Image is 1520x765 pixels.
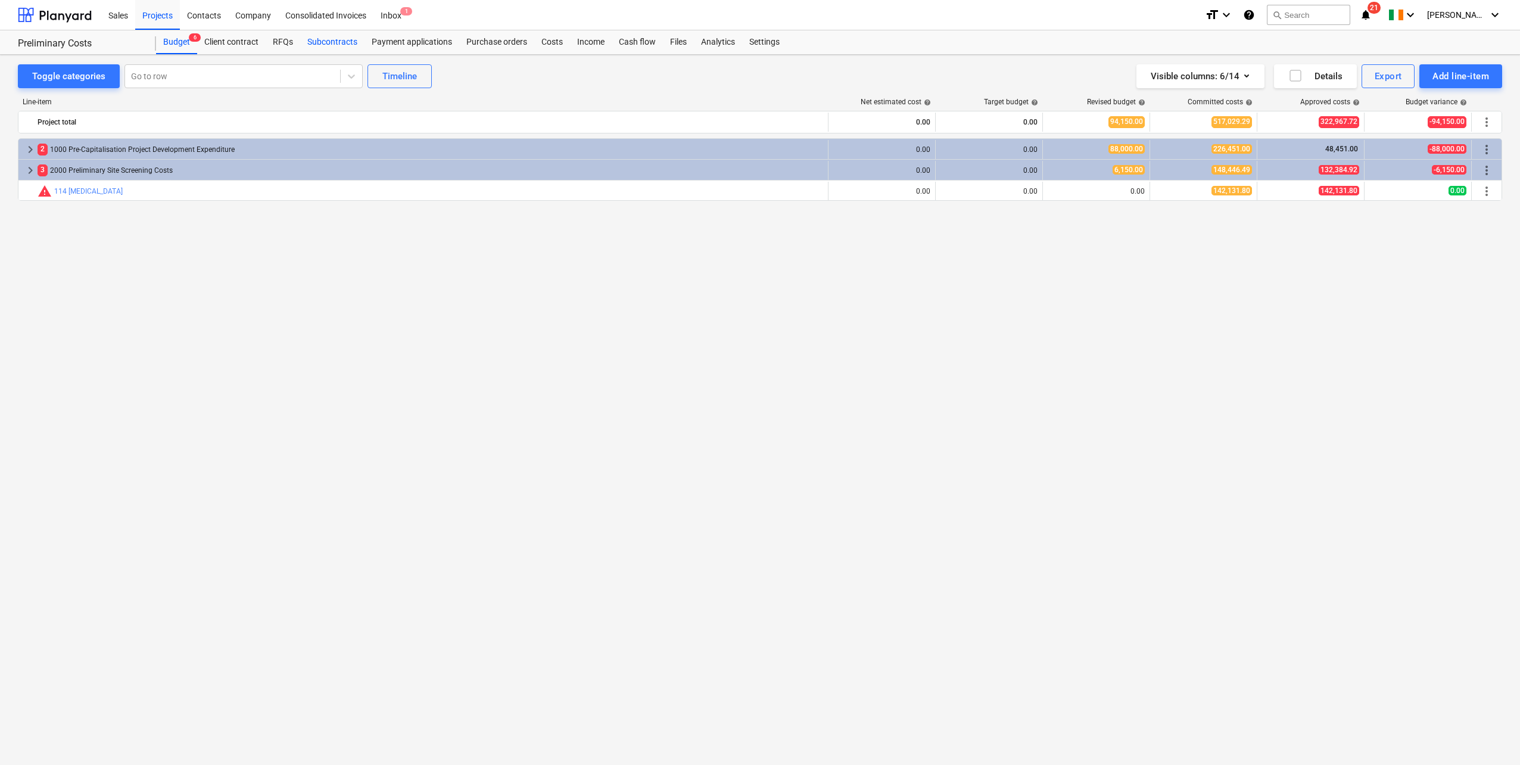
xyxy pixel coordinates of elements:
[32,69,105,84] div: Toggle categories
[1360,8,1372,22] i: notifications
[1432,69,1489,84] div: Add line-item
[1136,99,1145,106] span: help
[833,145,930,154] div: 0.00
[612,30,663,54] a: Cash flow
[18,98,829,106] div: Line-item
[1029,99,1038,106] span: help
[1319,116,1359,128] span: 322,967.72
[833,113,930,132] div: 0.00
[534,30,570,54] a: Costs
[38,184,52,198] span: Committed costs exceed revised budget
[1428,144,1466,154] span: -88,000.00
[1460,708,1520,765] iframe: Chat Widget
[1319,165,1359,175] span: 132,384.92
[1479,115,1494,129] span: More actions
[365,30,459,54] a: Payment applications
[940,145,1038,154] div: 0.00
[940,187,1038,195] div: 0.00
[38,113,823,132] div: Project total
[1243,99,1253,106] span: help
[1350,99,1360,106] span: help
[1274,64,1357,88] button: Details
[1319,186,1359,195] span: 142,131.80
[1219,8,1234,22] i: keyboard_arrow_down
[1428,116,1466,128] span: -94,150.00
[1211,144,1252,154] span: 226,451.00
[1272,10,1282,20] span: search
[663,30,694,54] a: Files
[1300,98,1360,106] div: Approved costs
[38,161,823,180] div: 2000 Preliminary Site Screening Costs
[984,98,1038,106] div: Target budget
[1151,69,1250,84] div: Visible columns : 6/14
[1479,142,1494,157] span: More actions
[1419,64,1502,88] button: Add line-item
[833,166,930,175] div: 0.00
[266,30,300,54] a: RFQs
[1375,69,1402,84] div: Export
[300,30,365,54] a: Subcontracts
[694,30,742,54] a: Analytics
[459,30,534,54] a: Purchase orders
[367,64,432,88] button: Timeline
[1449,186,1466,195] span: 0.00
[1108,144,1145,154] span: 88,000.00
[18,38,142,50] div: Preliminary Costs
[189,33,201,42] span: 6
[156,30,197,54] a: Budget6
[1406,98,1467,106] div: Budget variance
[1211,165,1252,175] span: 148,446.49
[156,30,197,54] div: Budget
[1211,186,1252,195] span: 142,131.80
[1457,99,1467,106] span: help
[400,7,412,15] span: 1
[38,164,48,176] span: 3
[23,163,38,178] span: keyboard_arrow_right
[197,30,266,54] a: Client contract
[940,166,1038,175] div: 0.00
[1479,163,1494,178] span: More actions
[1205,8,1219,22] i: format_size
[1368,2,1381,14] span: 21
[1211,116,1252,128] span: 517,029.29
[921,99,931,106] span: help
[1362,64,1415,88] button: Export
[1488,8,1502,22] i: keyboard_arrow_down
[38,144,48,155] span: 2
[38,140,823,159] div: 1000 Pre-Capitalisation Project Development Expenditure
[1479,184,1494,198] span: More actions
[1243,8,1255,22] i: Knowledge base
[1108,116,1145,128] span: 94,150.00
[1113,165,1145,175] span: 6,150.00
[23,142,38,157] span: keyboard_arrow_right
[1432,165,1466,175] span: -6,150.00
[940,113,1038,132] div: 0.00
[861,98,931,106] div: Net estimated cost
[54,187,123,195] a: 114 [MEDICAL_DATA]
[1188,98,1253,106] div: Committed costs
[1136,64,1264,88] button: Visible columns:6/14
[1427,10,1487,20] span: [PERSON_NAME]
[382,69,417,84] div: Timeline
[570,30,612,54] a: Income
[1324,145,1359,153] span: 48,451.00
[18,64,120,88] button: Toggle categories
[1048,187,1145,195] div: 0.00
[1403,8,1418,22] i: keyboard_arrow_down
[742,30,787,54] a: Settings
[833,187,930,195] div: 0.00
[1288,69,1343,84] div: Details
[1087,98,1145,106] div: Revised budget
